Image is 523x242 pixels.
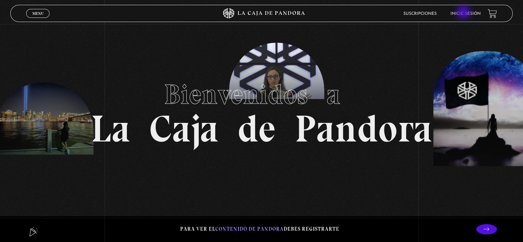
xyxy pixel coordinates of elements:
p: Para ver el debes registrarte [180,224,339,234]
a: View your shopping cart [488,9,497,18]
span: Menu [32,11,44,15]
span: Cerrar [30,17,46,22]
span: contenido de Pandora [215,226,284,232]
span: Bienvenidos a [164,78,359,111]
h1: La Caja de Pandora [91,72,432,148]
a: Suscripciones [403,12,437,16]
a: Inicie sesión [450,12,481,16]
